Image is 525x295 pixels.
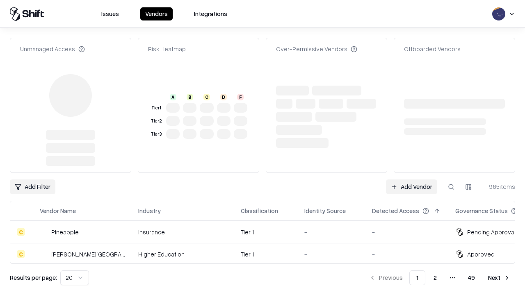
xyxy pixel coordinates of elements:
[140,7,173,20] button: Vendors
[20,45,85,53] div: Unmanaged Access
[189,7,232,20] button: Integrations
[386,179,437,194] a: Add Vendor
[409,270,425,285] button: 1
[237,94,244,100] div: F
[150,131,163,138] div: Tier 3
[304,206,346,215] div: Identity Source
[304,228,359,236] div: -
[461,270,482,285] button: 49
[40,228,48,236] img: Pineapple
[10,273,57,282] p: Results per page:
[404,45,461,53] div: Offboarded Vendors
[372,250,442,259] div: -
[372,228,442,236] div: -
[17,228,25,236] div: C
[187,94,193,100] div: B
[241,250,291,259] div: Tier 1
[467,228,516,236] div: Pending Approval
[482,182,515,191] div: 965 items
[304,250,359,259] div: -
[455,206,508,215] div: Governance Status
[138,228,228,236] div: Insurance
[203,94,210,100] div: C
[467,250,495,259] div: Approved
[427,270,443,285] button: 2
[148,45,186,53] div: Risk Heatmap
[138,206,161,215] div: Industry
[364,270,515,285] nav: pagination
[170,94,176,100] div: A
[241,206,278,215] div: Classification
[96,7,124,20] button: Issues
[51,250,125,259] div: [PERSON_NAME][GEOGRAPHIC_DATA]
[10,179,55,194] button: Add Filter
[17,250,25,258] div: C
[483,270,515,285] button: Next
[150,118,163,125] div: Tier 2
[150,104,163,111] div: Tier 1
[241,228,291,236] div: Tier 1
[276,45,357,53] div: Over-Permissive Vendors
[372,206,419,215] div: Detected Access
[40,206,76,215] div: Vendor Name
[51,228,79,236] div: Pineapple
[138,250,228,259] div: Higher Education
[40,250,48,258] img: Reichman University
[220,94,227,100] div: D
